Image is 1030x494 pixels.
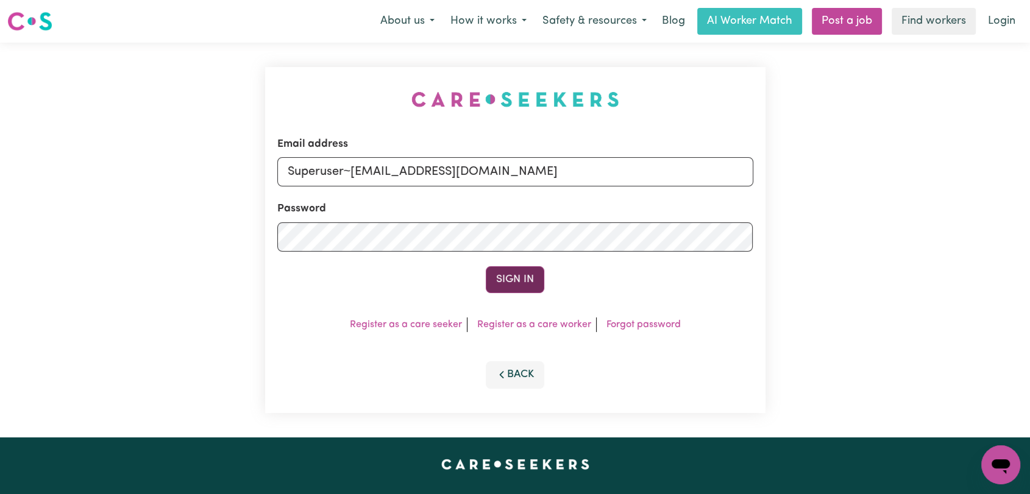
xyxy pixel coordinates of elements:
label: Password [277,201,326,217]
a: Careseekers logo [7,7,52,35]
a: Forgot password [606,320,681,330]
img: Careseekers logo [7,10,52,32]
button: Sign In [486,266,544,293]
a: Register as a care seeker [350,320,462,330]
iframe: Button to launch messaging window [981,445,1020,484]
a: AI Worker Match [697,8,802,35]
label: Email address [277,136,348,152]
a: Blog [655,8,692,35]
a: Register as a care worker [477,320,591,330]
a: Careseekers home page [441,459,589,469]
button: Safety & resources [535,9,655,34]
button: About us [372,9,442,34]
input: Email address [277,157,753,186]
button: How it works [442,9,535,34]
a: Post a job [812,8,882,35]
button: Back [486,361,544,388]
a: Find workers [892,8,976,35]
a: Login [981,8,1023,35]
